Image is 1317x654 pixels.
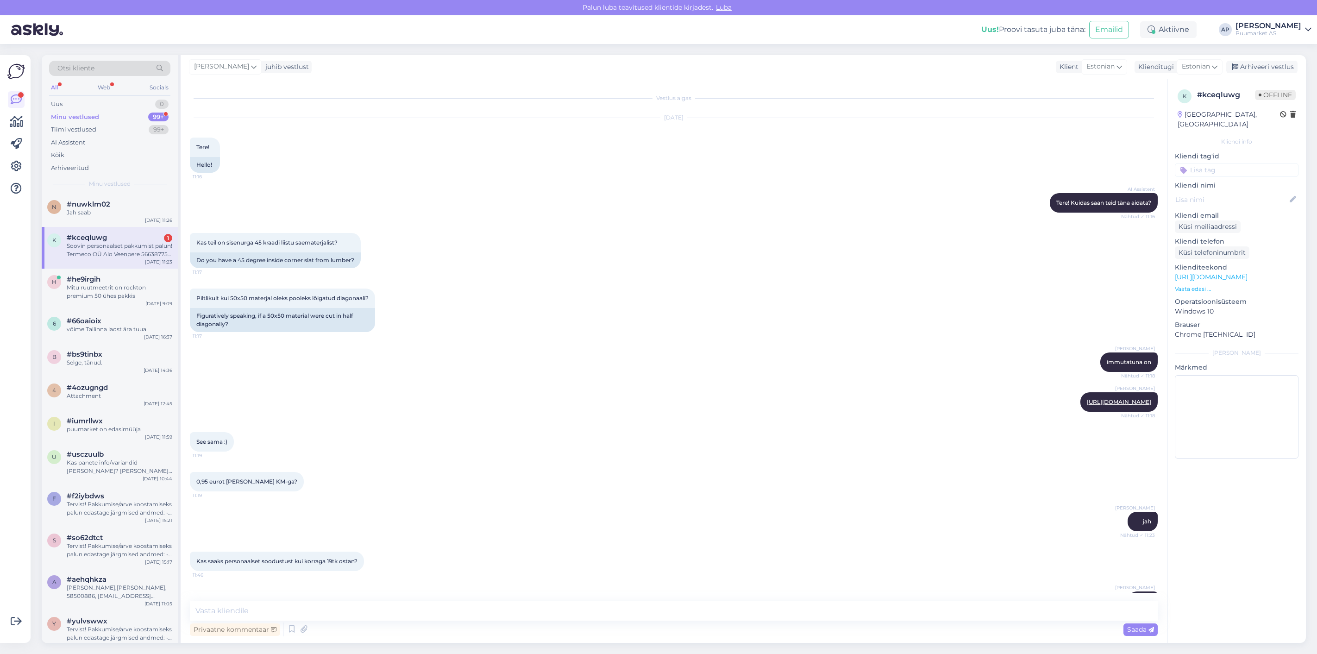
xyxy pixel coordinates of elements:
span: k [1183,93,1187,100]
div: puumarket on edasimüüja [67,425,172,434]
div: Klienditugi [1135,62,1174,72]
div: Soovin personaalset pakkumist palun! Termeco OÜ Alo Veenpere 56638775 [EMAIL_ADDRESS][DOMAIN_NAME... [67,242,172,258]
span: b [52,353,56,360]
span: Nähtud ✓ 11:16 [1120,213,1155,220]
div: Tervist! Pakkumise/arve koostamiseks palun edastage järgmised andmed: • Ettevõtte nimi (või märge... [67,500,172,517]
div: Selge, tänud. [67,358,172,367]
div: 1 [164,234,172,242]
div: Privaatne kommentaar [190,623,280,636]
div: [DATE] 15:21 [145,517,172,524]
p: Kliendi email [1175,211,1298,220]
div: [DATE] 11:23 [145,258,172,265]
div: # kceqluwg [1197,89,1255,101]
div: Kliendi info [1175,138,1298,146]
span: 11:17 [193,269,227,276]
input: Lisa nimi [1175,195,1288,205]
span: jah [1143,518,1151,525]
div: Proovi tasuta juba täna: [981,24,1085,35]
span: immutatuna on [1107,358,1151,365]
p: Windows 10 [1175,307,1298,316]
span: Tere! [196,144,209,151]
button: Emailid [1089,21,1129,38]
div: [DATE] 15:17 [145,559,172,566]
div: Minu vestlused [51,113,99,122]
div: [GEOGRAPHIC_DATA], [GEOGRAPHIC_DATA] [1178,110,1280,129]
span: [PERSON_NAME] [1115,385,1155,392]
div: [PERSON_NAME] [1175,349,1298,357]
div: AP [1219,23,1232,36]
p: Kliendi nimi [1175,181,1298,190]
span: Kas saaks personaalset soodustust kui korraga 19tk ostan? [196,558,357,565]
div: [PERSON_NAME],[PERSON_NAME], 58500886, [EMAIL_ADDRESS][DOMAIN_NAME], kogused juba kirjutasin?, ta... [67,584,172,600]
p: Brauser [1175,320,1298,330]
span: #he9irgih [67,275,100,283]
span: [PERSON_NAME] [1115,584,1155,591]
div: Klient [1056,62,1079,72]
span: Estonian [1086,62,1115,72]
span: #iumrllwx [67,417,103,425]
div: Jah saab [67,208,172,217]
div: [DATE] 12:45 [144,400,172,407]
p: Kliendi tag'id [1175,151,1298,161]
div: All [49,82,60,94]
div: Do you have a 45 degree inside corner slat from lumber? [190,252,361,268]
div: Vestlus algas [190,94,1158,102]
span: #4ozugngd [67,384,108,392]
a: [PERSON_NAME]Puumarket AS [1235,22,1311,37]
div: Aktiivne [1140,21,1197,38]
span: Nähtud ✓ 11:18 [1120,372,1155,379]
b: Uus! [981,25,999,34]
div: Kas panete info/variandid [PERSON_NAME]? [PERSON_NAME] [PERSON_NAME] koguseid öelda. [67,459,172,475]
div: [DATE] 10:44 [143,475,172,482]
span: #aehqhkza [67,575,107,584]
span: #yulvswwx [67,617,107,625]
span: Luba [713,3,734,12]
div: 0 [155,100,169,109]
div: Hello! [190,157,220,173]
div: Attachment [67,392,172,400]
div: võime Tallinna laost ära tuua [67,325,172,333]
div: [PERSON_NAME] [1235,22,1301,30]
span: See sama :) [196,438,227,445]
span: Tere! Kuidas saan teid täna aidata? [1056,199,1151,206]
span: [PERSON_NAME] [194,62,249,72]
div: Tervist! Pakkumise/arve koostamiseks palun edastage järgmised andmed: • Ettevõtte nimi (või märge... [67,625,172,642]
div: [DATE] 11:59 [145,434,172,440]
span: Offline [1255,90,1296,100]
div: Web [96,82,112,94]
span: #usczuulb [67,450,104,459]
div: 99+ [148,113,169,122]
span: #so62dtct [67,534,103,542]
span: Saada [1127,625,1154,634]
span: AI Assistent [1120,186,1155,193]
div: Küsi meiliaadressi [1175,220,1241,233]
div: Tiimi vestlused [51,125,96,134]
span: 4 [52,387,56,394]
div: Arhiveeritud [51,163,89,173]
p: Märkmed [1175,363,1298,372]
span: Minu vestlused [89,180,131,188]
div: juhib vestlust [262,62,309,72]
span: #66oaioix [67,317,101,325]
div: Figuratively speaking, if a 50x50 material were cut in half diagonally? [190,308,375,332]
span: #kceqluwg [67,233,107,242]
span: u [52,453,56,460]
div: [DATE] 11:26 [145,217,172,224]
div: Küsi telefoninumbrit [1175,246,1249,259]
div: [DATE] 9:09 [145,300,172,307]
div: [DATE] 9:03 [145,642,172,649]
p: Operatsioonisüsteem [1175,297,1298,307]
span: [PERSON_NAME] [1115,345,1155,352]
span: Estonian [1182,62,1210,72]
span: 6 [53,320,56,327]
a: [URL][DOMAIN_NAME] [1087,398,1151,405]
div: Socials [148,82,170,94]
p: Chrome [TECHNICAL_ID] [1175,330,1298,340]
span: 11:16 [193,173,227,180]
span: a [52,579,56,585]
div: Mitu ruutmeetrit on rockton premium 50 ühes pakkis [67,283,172,300]
div: Puumarket AS [1235,30,1301,37]
span: 11:19 [193,452,227,459]
span: Kas teil on sisenurga 45 kraadi liistu saematerjalist? [196,239,338,246]
div: AI Assistent [51,138,85,147]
